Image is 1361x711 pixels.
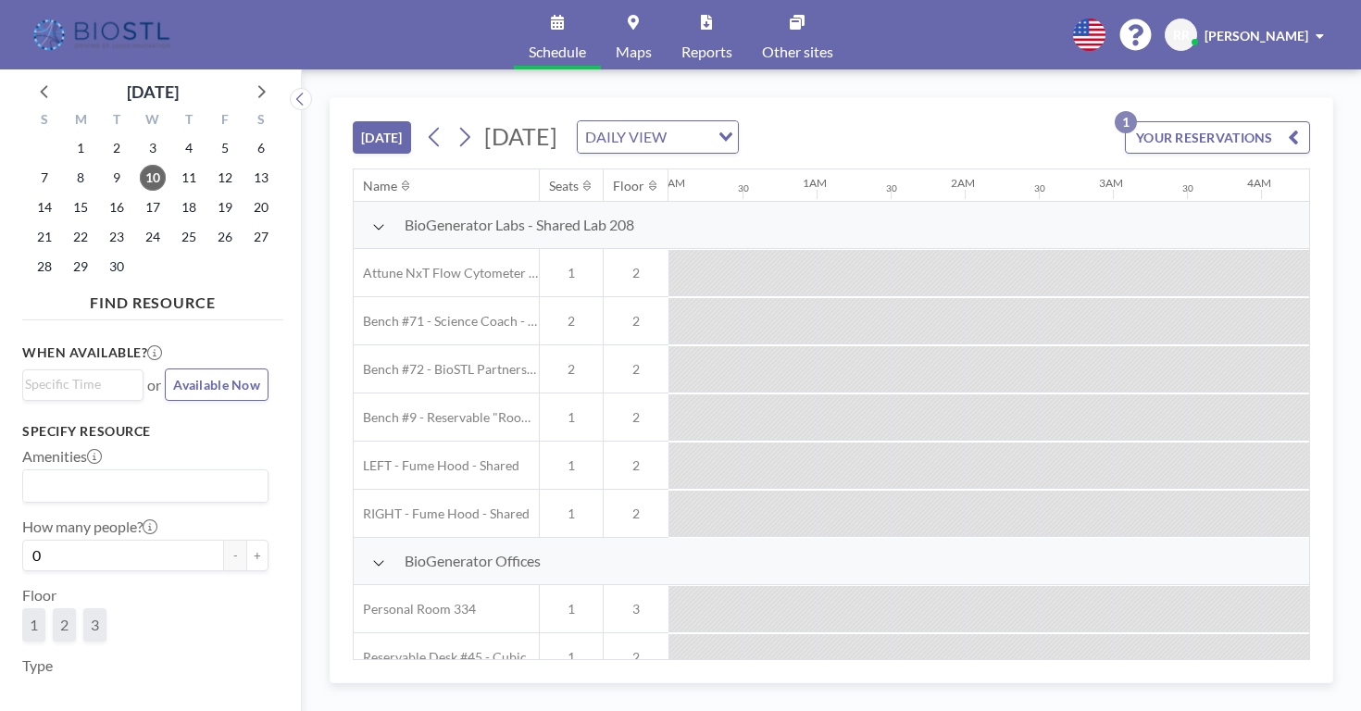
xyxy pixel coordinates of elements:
input: Search for option [25,374,132,394]
span: RIGHT - Fume Hood - Shared [354,505,530,522]
div: [DATE] [127,79,179,105]
span: 2 [604,361,668,378]
span: Thursday, September 11, 2025 [176,165,202,191]
p: 1 [1115,111,1137,133]
div: Search for option [23,370,143,398]
span: Available Now [173,377,260,393]
span: Wednesday, September 10, 2025 [140,165,166,191]
span: Saturday, September 13, 2025 [248,165,274,191]
div: 3AM [1099,176,1123,190]
div: Floor [613,178,644,194]
label: Floor [22,586,56,605]
span: Saturday, September 27, 2025 [248,224,274,250]
span: Thursday, September 25, 2025 [176,224,202,250]
span: Wednesday, September 24, 2025 [140,224,166,250]
span: Schedule [529,44,586,59]
span: 1 [540,409,603,426]
span: Thursday, September 4, 2025 [176,135,202,161]
div: M [63,109,99,133]
div: 1AM [803,176,827,190]
div: S [243,109,279,133]
span: Friday, September 12, 2025 [212,165,238,191]
span: Sunday, September 14, 2025 [31,194,57,220]
span: BioGenerator Labs - Shared Lab 208 [405,216,634,234]
div: S [27,109,63,133]
span: 3 [604,601,668,617]
label: How many people? [22,518,157,536]
span: 2 [604,265,668,281]
span: Other sites [762,44,833,59]
div: Search for option [578,121,738,153]
span: [DATE] [484,122,557,150]
div: Search for option [23,470,268,502]
input: Search for option [672,125,707,149]
span: 2 [604,505,668,522]
span: Tuesday, September 23, 2025 [104,224,130,250]
span: Thursday, September 18, 2025 [176,194,202,220]
div: Name [363,178,397,194]
span: Friday, September 19, 2025 [212,194,238,220]
span: [PERSON_NAME] [1205,28,1308,44]
div: Seats [549,178,579,194]
span: Friday, September 26, 2025 [212,224,238,250]
span: Reservable Desk #45 - Cubicle Area (Office 206) [354,649,539,666]
label: Type [22,656,53,675]
div: T [99,109,135,133]
div: 30 [886,182,897,194]
span: 3 [91,616,99,634]
input: Search for option [25,474,257,498]
span: Monday, September 8, 2025 [68,165,94,191]
div: 30 [738,182,749,194]
span: or [147,376,161,394]
h4: FIND RESOURCE [22,286,283,312]
button: [DATE] [353,121,411,154]
span: Saturday, September 20, 2025 [248,194,274,220]
span: 1 [540,265,603,281]
span: Monday, September 22, 2025 [68,224,94,250]
h3: Specify resource [22,423,268,440]
div: 30 [1034,182,1045,194]
div: 30 [1182,182,1193,194]
span: 1 [540,457,603,474]
span: LEFT - Fume Hood - Shared [354,457,519,474]
span: Reports [681,44,732,59]
span: Sunday, September 21, 2025 [31,224,57,250]
div: 4AM [1247,176,1271,190]
span: 2 [540,361,603,378]
img: organization-logo [30,17,177,54]
span: 1 [540,601,603,617]
div: 2AM [951,176,975,190]
span: Monday, September 29, 2025 [68,254,94,280]
span: 2 [604,313,668,330]
span: Bench #9 - Reservable "RoomZilla" Bench [354,409,539,426]
span: 2 [604,649,668,666]
span: 1 [30,616,38,634]
span: Friday, September 5, 2025 [212,135,238,161]
span: Tuesday, September 2, 2025 [104,135,130,161]
span: Personal Room 334 [354,601,476,617]
button: + [246,540,268,571]
span: DAILY VIEW [581,125,670,149]
span: 2 [604,409,668,426]
span: Monday, September 1, 2025 [68,135,94,161]
span: Attune NxT Flow Cytometer - Bench #25 [354,265,539,281]
span: Saturday, September 6, 2025 [248,135,274,161]
span: Bench #71 - Science Coach - BioSTL Bench [354,313,539,330]
span: RR [1173,27,1190,44]
span: Bench #72 - BioSTL Partnerships & Apprenticeships Bench [354,361,539,378]
button: Available Now [165,368,268,401]
div: W [135,109,171,133]
span: Sunday, September 28, 2025 [31,254,57,280]
span: Tuesday, September 9, 2025 [104,165,130,191]
div: F [206,109,243,133]
button: YOUR RESERVATIONS1 [1125,121,1310,154]
button: - [224,540,246,571]
div: T [170,109,206,133]
span: Maps [616,44,652,59]
span: 2 [540,313,603,330]
div: 12AM [655,176,685,190]
span: Tuesday, September 30, 2025 [104,254,130,280]
span: BioGenerator Offices [405,552,541,570]
span: 2 [604,457,668,474]
span: Monday, September 15, 2025 [68,194,94,220]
